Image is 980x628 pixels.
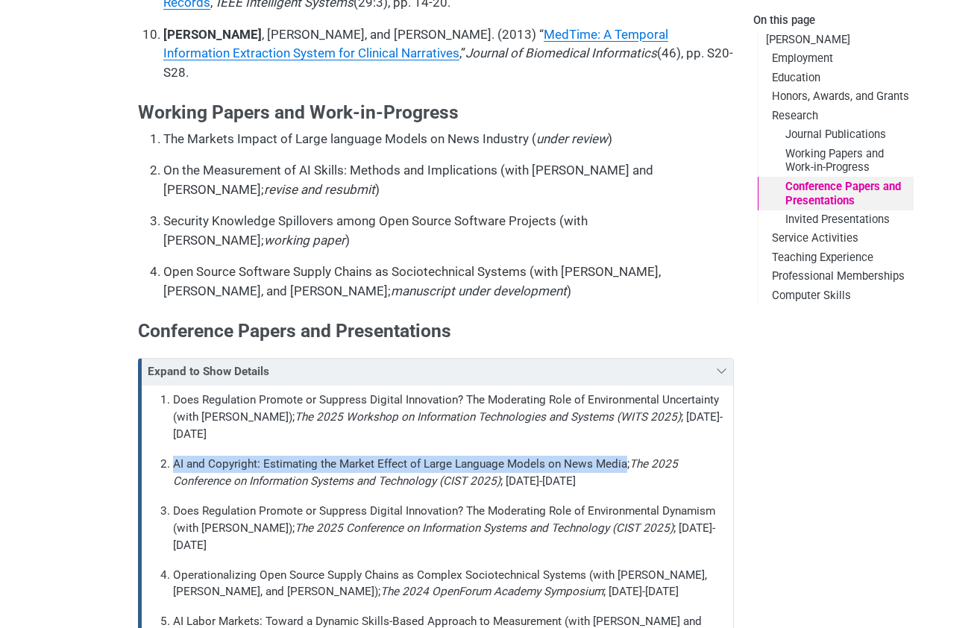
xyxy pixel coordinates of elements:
a: Teaching Experience [758,248,913,267]
em: The 2025 Conference on Information Systems and Technology (CIST 2025) [173,457,678,488]
div: Toggle callout [142,359,733,386]
p: Open Source Software Supply Chains as Sociotechnical Systems (with [PERSON_NAME], [PERSON_NAME], ... [163,263,734,301]
p: Security Knowledge Spillovers among Open Source Software Projects (with [PERSON_NAME]; ) [163,212,734,250]
a: Employment [758,49,913,68]
em: working paper [264,233,345,248]
a: Research [758,106,913,125]
em: revise and resubmit [264,182,375,197]
a: Computer Skills [758,286,913,305]
em: The 2025 Workshop on Information Technologies and Systems (WITS 2025) [295,410,681,424]
p: The Markets Impact of Large language Models on News Industry ( ) [163,130,734,149]
em: The 2024 OpenForum Academy Symposium [380,585,603,598]
p: On the Measurement of AI Skills: Methods and Implications (with [PERSON_NAME] and [PERSON_NAME]; ) [163,161,734,199]
p: Does Regulation Promote or Suppress Digital Innovation? The Moderating Role of Environmental Dyna... [173,503,728,554]
em: The 2025 Conference on Information Systems and Technology (CIST 2025) [295,521,673,535]
em: under review [536,131,608,146]
a: Invited Presentations [758,210,913,229]
em: manuscript under development [391,283,567,298]
a: [PERSON_NAME] [758,30,913,48]
a: Journal Publications [758,125,913,144]
a: Conference Papers and Presentations [758,177,913,210]
a: Service Activities [758,229,913,248]
p: Operationalizing Open Source Supply Chains as Complex Sociotechnical Systems (with [PERSON_NAME],... [173,567,728,601]
h3: Working Papers and Work-in-Progress [138,101,734,124]
em: Journal of Biomedical Informatics [465,45,657,60]
h2: On this page [753,14,914,28]
div: Expand to Show Details [148,363,713,380]
a: Honors, Awards, and Grants [758,87,913,106]
a: Education [758,68,913,87]
p: Does Regulation Promote or Suppress Digital Innovation? The Moderating Role of Environmental Unce... [173,392,728,443]
p: , [PERSON_NAME], and [PERSON_NAME]. (2013) “ ,” (46), pp. S20-S28. [163,25,734,83]
a: Professional Memberships [758,267,913,286]
strong: [PERSON_NAME] [163,27,262,42]
h3: Conference Papers and Presentations [138,320,734,342]
p: AI and Copyright: Estimating the Market Effect of Large Language Models on News Media; ; [DATE]-[... [173,456,728,490]
a: Working Papers and Work-in-Progress [758,144,913,177]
